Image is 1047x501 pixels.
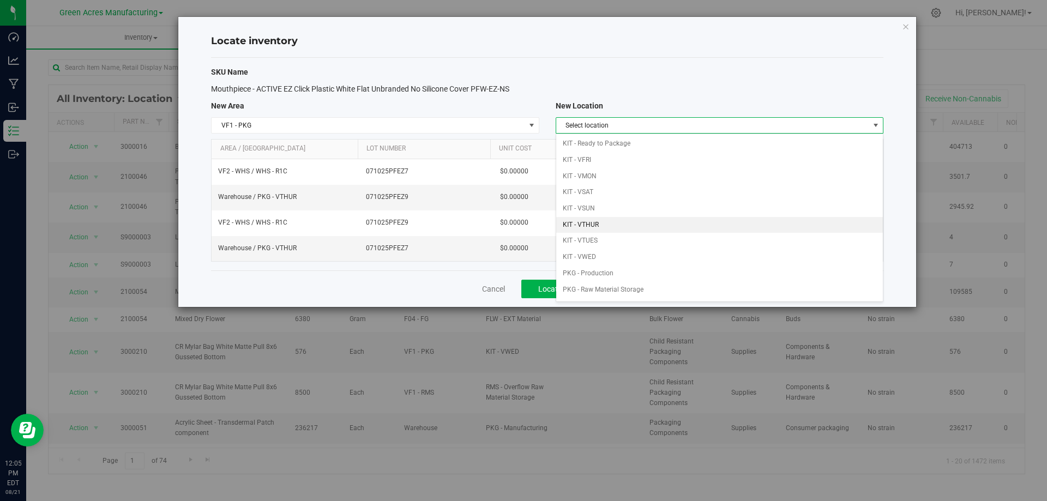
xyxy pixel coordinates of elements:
[556,265,883,282] li: PKG - Production
[211,34,883,49] h4: Locate inventory
[218,218,287,228] span: VF2 - WHS / WHS - R1C
[366,192,487,202] span: 071025PFEZ9
[220,144,354,153] a: Area / [GEOGRAPHIC_DATA]
[521,280,612,298] button: Locate Inventory
[212,118,525,133] span: VF1 - PKG
[366,243,487,253] span: 071025PFEZ7
[500,243,528,253] span: $0.00000
[556,184,883,201] li: KIT - VSAT
[11,414,44,446] iframe: Resource center
[556,136,883,152] li: KIT - Ready to Package
[556,298,883,314] li: PKG - Waste
[556,217,883,233] li: KIT - VTHUR
[556,201,883,217] li: KIT - VSUN
[538,285,595,293] span: Locate Inventory
[482,283,505,294] a: Cancel
[366,144,486,153] a: Lot Number
[556,233,883,249] li: KIT - VTUES
[366,218,487,228] span: 071025PFEZ9
[869,118,883,133] span: select
[556,282,883,298] li: PKG - Raw Material Storage
[218,192,297,202] span: Warehouse / PKG - VTHUR
[500,192,528,202] span: $0.00000
[525,118,538,133] span: select
[218,166,287,177] span: VF2 - WHS / WHS - R1C
[499,144,552,153] a: Unit Cost
[556,168,883,185] li: KIT - VMON
[366,166,487,177] span: 071025PFEZ7
[556,249,883,265] li: KIT - VWED
[500,166,528,177] span: $0.00000
[211,84,509,93] span: Mouthpiece - ACTIVE EZ Click Plastic White Flat Unbranded No Silicone Cover PFW-EZ-NS
[500,218,528,228] span: $0.00000
[556,101,603,110] span: New Location
[556,152,883,168] li: KIT - VFRI
[211,101,244,110] span: New Area
[556,118,869,133] span: Select location
[218,243,297,253] span: Warehouse / PKG - VTHUR
[211,68,248,76] span: SKU Name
